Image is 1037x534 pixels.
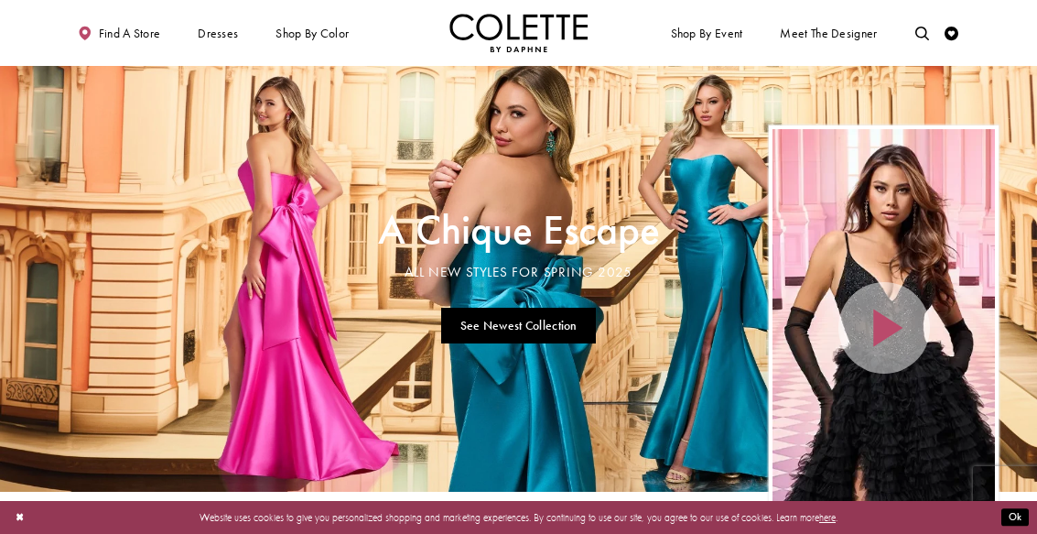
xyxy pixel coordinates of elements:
a: Check Wishlist [942,14,963,52]
span: Shop By Event [671,27,743,40]
span: Play Slide #15 Video [612,499,762,513]
span: Meet the designer [780,27,877,40]
a: here [819,511,836,524]
ul: Slider Links [373,302,664,350]
img: Colette by Daphne [449,14,589,52]
span: Find a store [99,27,161,40]
span: Shop by color [273,14,352,52]
button: Submit Dialog [1001,509,1029,527]
a: Find a store [75,14,164,52]
a: See Newest Collection A Chique Escape All New Styles For Spring 2025 [441,308,596,343]
span: Dresses [194,14,242,52]
a: Meet the designer [777,14,881,52]
span: Dresses [198,27,238,40]
span: Shop by color [275,27,349,40]
a: Visit Home Page [449,14,589,52]
span: Shop By Event [667,14,746,52]
button: Close Dialog [8,506,31,530]
p: Website uses cookies to give you personalized shopping and marketing experiences. By continuing t... [100,508,937,527]
a: Toggle search [912,14,933,52]
div: Video Player [772,129,996,528]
